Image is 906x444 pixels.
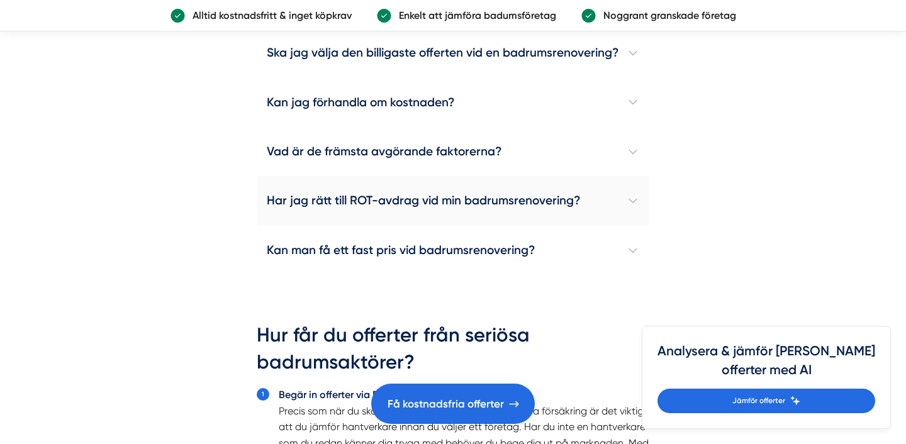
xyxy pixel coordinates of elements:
a: Jämför offerter [657,389,875,413]
span: Få kostnadsfria offerter [388,396,504,413]
a: Få kostnadsfria offerter [371,384,535,424]
h2: Hur får du offerter från seriösa badrumsaktörer? [257,321,649,384]
p: Noggrant granskade företag [596,8,736,23]
strong: Begär in offerter via Badrumsexperter [279,389,452,401]
p: Enkelt att jämföra badumsföretag [391,8,556,23]
p: Alltid kostnadsfritt & inget köpkrav [185,8,352,23]
span: Jämför offerter [732,395,785,407]
h4: Analysera & jämför [PERSON_NAME] offerter med AI [657,341,875,389]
